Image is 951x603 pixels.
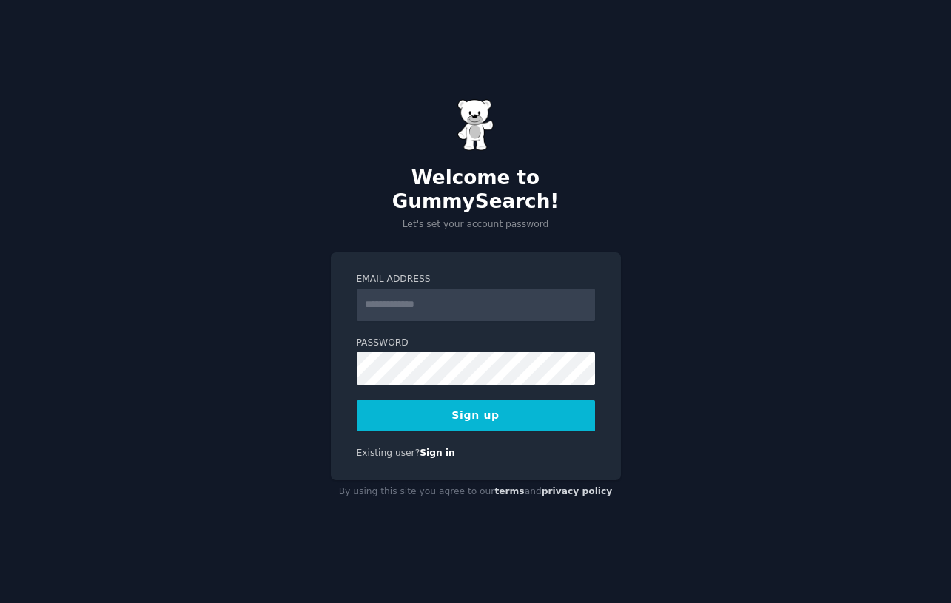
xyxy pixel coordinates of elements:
[494,486,524,496] a: terms
[331,480,621,504] div: By using this site you agree to our and
[357,337,595,350] label: Password
[331,166,621,213] h2: Welcome to GummySearch!
[357,448,420,458] span: Existing user?
[331,218,621,232] p: Let's set your account password
[357,273,595,286] label: Email Address
[420,448,455,458] a: Sign in
[457,99,494,151] img: Gummy Bear
[542,486,613,496] a: privacy policy
[357,400,595,431] button: Sign up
